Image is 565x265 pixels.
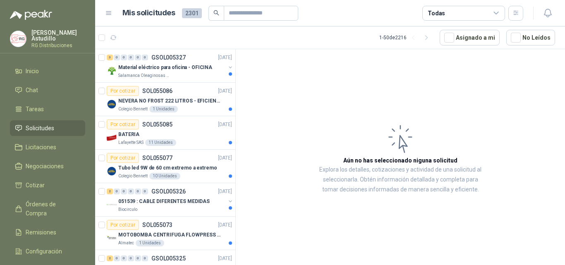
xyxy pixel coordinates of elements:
[10,31,26,47] img: Company Logo
[218,87,232,95] p: [DATE]
[149,106,178,112] div: 1 Unidades
[118,106,148,112] p: Colegio Bennett
[142,222,172,228] p: SOL055073
[107,53,234,79] a: 3 0 0 0 0 0 GSOL005327[DATE] Company LogoMaterial eléctrico para oficina - OFICINASalamanca Oleag...
[107,255,113,261] div: 2
[343,156,457,165] h3: Aún no has seleccionado niguna solicitud
[218,255,232,263] p: [DATE]
[218,221,232,229] p: [DATE]
[118,198,210,205] p: 051539 : CABLE DIFERENTES MEDIDAS
[128,255,134,261] div: 0
[135,255,141,261] div: 0
[10,101,85,117] a: Tareas
[26,124,54,133] span: Solicitudes
[26,105,44,114] span: Tareas
[107,233,117,243] img: Company Logo
[318,165,482,195] p: Explora los detalles, cotizaciones y actividad de una solicitud al seleccionarla. Obtén informaci...
[440,30,500,45] button: Asignado a mi
[26,247,62,256] span: Configuración
[136,240,164,246] div: 1 Unidades
[122,7,175,19] h1: Mis solicitudes
[218,154,232,162] p: [DATE]
[26,86,38,95] span: Chat
[10,158,85,174] a: Negociaciones
[151,255,186,261] p: GSOL005325
[506,30,555,45] button: No Leídos
[142,255,148,261] div: 0
[26,228,56,237] span: Remisiones
[31,43,85,48] p: RG Distribuciones
[107,55,113,60] div: 3
[118,139,144,146] p: Lafayette SAS
[213,10,219,16] span: search
[118,164,217,172] p: Tubo led 9W de 60 cm extremo a extremo
[128,189,134,194] div: 0
[107,153,139,163] div: Por cotizar
[95,116,235,150] a: Por cotizarSOL055085[DATE] Company LogoBATERIALafayette SAS11 Unidades
[107,220,139,230] div: Por cotizar
[31,30,85,41] p: [PERSON_NAME] Astudillo
[107,166,117,176] img: Company Logo
[10,244,85,259] a: Configuración
[107,200,117,210] img: Company Logo
[114,55,120,60] div: 0
[128,55,134,60] div: 0
[10,177,85,193] a: Cotizar
[107,66,117,76] img: Company Logo
[107,99,117,109] img: Company Logo
[118,173,148,179] p: Colegio Bennett
[218,54,232,62] p: [DATE]
[95,83,235,116] a: Por cotizarSOL055086[DATE] Company LogoNEVERA NO FROST 222 LITROS - EFICIENCIA ENERGETICA AColegi...
[428,9,445,18] div: Todas
[142,189,148,194] div: 0
[149,173,180,179] div: 10 Unidades
[142,88,172,94] p: SOL055086
[107,189,113,194] div: 2
[10,224,85,240] a: Remisiones
[121,189,127,194] div: 0
[26,143,56,152] span: Licitaciones
[107,119,139,129] div: Por cotizar
[114,189,120,194] div: 0
[145,139,176,146] div: 11 Unidades
[10,63,85,79] a: Inicio
[135,189,141,194] div: 0
[151,55,186,60] p: GSOL005327
[118,131,139,138] p: BATERIA
[379,31,433,44] div: 1 - 50 de 2216
[26,200,77,218] span: Órdenes de Compra
[121,55,127,60] div: 0
[107,186,234,213] a: 2 0 0 0 0 0 GSOL005326[DATE] Company Logo051539 : CABLE DIFERENTES MEDIDASBiocirculo
[151,189,186,194] p: GSOL005326
[142,122,172,127] p: SOL055085
[26,67,39,76] span: Inicio
[114,255,120,261] div: 0
[142,55,148,60] div: 0
[10,196,85,221] a: Órdenes de Compra
[107,86,139,96] div: Por cotizar
[218,121,232,129] p: [DATE]
[121,255,127,261] div: 0
[26,162,64,171] span: Negociaciones
[95,150,235,183] a: Por cotizarSOL055077[DATE] Company LogoTubo led 9W de 60 cm extremo a extremoColegio Bennett10 Un...
[118,64,212,72] p: Material eléctrico para oficina - OFICINA
[118,231,221,239] p: MOTOBOMBA CENTRIFUGA FLOWPRESS 1.5HP-220
[118,97,221,105] p: NEVERA NO FROST 222 LITROS - EFICIENCIA ENERGETICA A
[10,120,85,136] a: Solicitudes
[118,240,134,246] p: Almatec
[107,133,117,143] img: Company Logo
[118,206,137,213] p: Biocirculo
[10,139,85,155] a: Licitaciones
[26,181,45,190] span: Cotizar
[218,188,232,196] p: [DATE]
[182,8,202,18] span: 2301
[118,72,170,79] p: Salamanca Oleaginosas SAS
[10,82,85,98] a: Chat
[95,217,235,250] a: Por cotizarSOL055073[DATE] Company LogoMOTOBOMBA CENTRIFUGA FLOWPRESS 1.5HP-220Almatec1 Unidades
[142,155,172,161] p: SOL055077
[135,55,141,60] div: 0
[10,10,52,20] img: Logo peakr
